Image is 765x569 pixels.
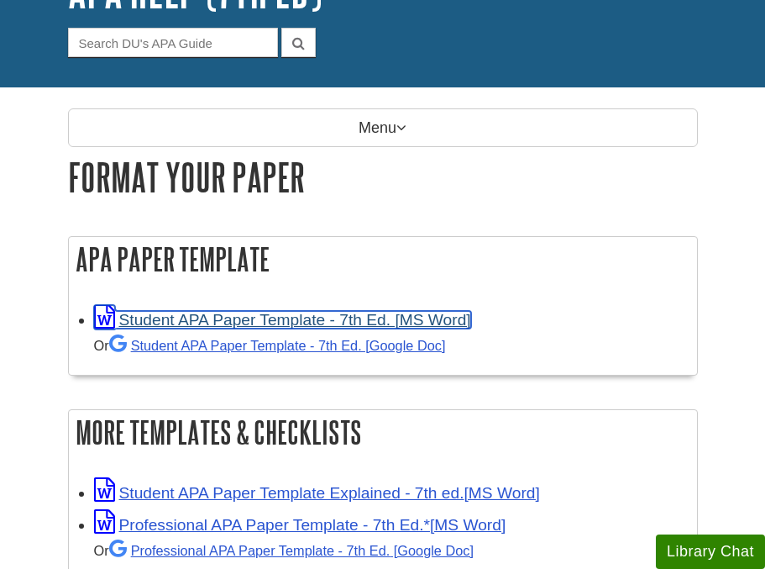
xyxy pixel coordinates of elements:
[94,516,506,534] a: Link opens in new window
[94,311,471,329] a: Link opens in new window
[68,155,698,198] h1: Format Your Paper
[109,338,446,353] a: Student APA Paper Template - 7th Ed. [Google Doc]
[94,484,540,502] a: Link opens in new window
[69,237,697,282] h2: APA Paper Template
[68,108,698,147] p: Menu
[94,543,474,558] small: Or
[68,28,278,57] input: Search DU's APA Guide
[69,410,697,455] h2: More Templates & Checklists
[656,535,765,569] button: Library Chat
[109,543,474,558] a: Professional APA Paper Template - 7th Ed.
[94,338,446,353] small: Or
